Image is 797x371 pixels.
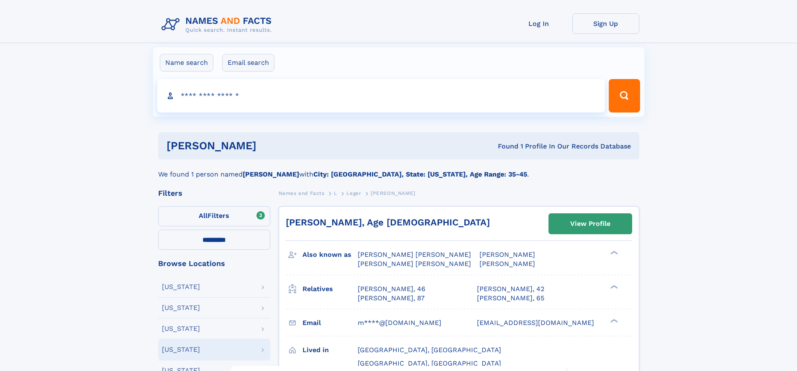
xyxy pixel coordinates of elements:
[199,212,208,220] span: All
[358,260,471,268] span: [PERSON_NAME] [PERSON_NAME]
[158,13,279,36] img: Logo Names and Facts
[477,319,594,327] span: [EMAIL_ADDRESS][DOMAIN_NAME]
[346,190,361,196] span: Leger
[334,188,337,198] a: L
[160,54,213,72] label: Name search
[162,304,200,311] div: [US_STATE]
[158,189,270,197] div: Filters
[608,250,618,256] div: ❯
[334,190,337,196] span: L
[572,13,639,34] a: Sign Up
[158,260,270,267] div: Browse Locations
[162,346,200,353] div: [US_STATE]
[358,251,471,258] span: [PERSON_NAME] [PERSON_NAME]
[302,343,358,357] h3: Lived in
[609,79,640,113] button: Search Button
[302,316,358,330] h3: Email
[549,214,632,234] a: View Profile
[313,170,527,178] b: City: [GEOGRAPHIC_DATA], State: [US_STATE], Age Range: 35-45
[158,159,639,179] div: We found 1 person named with .
[243,170,299,178] b: [PERSON_NAME]
[371,190,415,196] span: [PERSON_NAME]
[158,206,270,226] label: Filters
[167,141,377,151] h1: [PERSON_NAME]
[479,251,535,258] span: [PERSON_NAME]
[477,294,544,303] a: [PERSON_NAME], 65
[358,346,501,354] span: [GEOGRAPHIC_DATA], [GEOGRAPHIC_DATA]
[479,260,535,268] span: [PERSON_NAME]
[157,79,605,113] input: search input
[377,142,631,151] div: Found 1 Profile In Our Records Database
[346,188,361,198] a: Leger
[302,282,358,296] h3: Relatives
[162,325,200,332] div: [US_STATE]
[477,284,544,294] a: [PERSON_NAME], 42
[358,284,425,294] a: [PERSON_NAME], 46
[279,188,325,198] a: Names and Facts
[358,359,501,367] span: [GEOGRAPHIC_DATA], [GEOGRAPHIC_DATA]
[608,284,618,289] div: ❯
[286,217,490,228] a: [PERSON_NAME], Age [DEMOGRAPHIC_DATA]
[302,248,358,262] h3: Also known as
[505,13,572,34] a: Log In
[222,54,274,72] label: Email search
[162,284,200,290] div: [US_STATE]
[608,318,618,323] div: ❯
[358,294,425,303] a: [PERSON_NAME], 87
[570,214,610,233] div: View Profile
